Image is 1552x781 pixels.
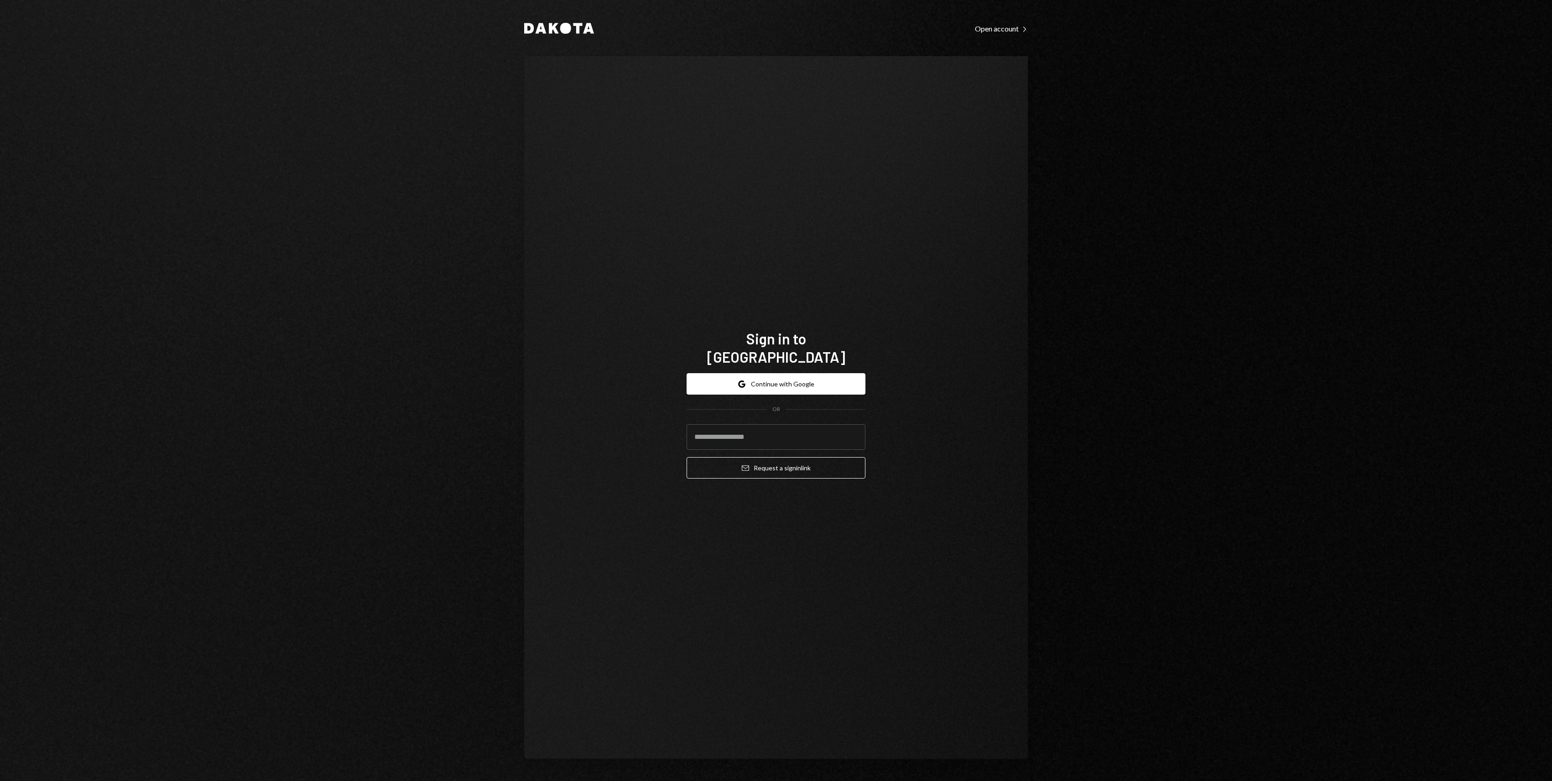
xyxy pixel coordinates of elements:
[687,329,865,366] h1: Sign in to [GEOGRAPHIC_DATA]
[975,23,1028,33] a: Open account
[687,457,865,479] button: Request a signinlink
[772,406,780,413] div: OR
[687,373,865,395] button: Continue with Google
[975,24,1028,33] div: Open account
